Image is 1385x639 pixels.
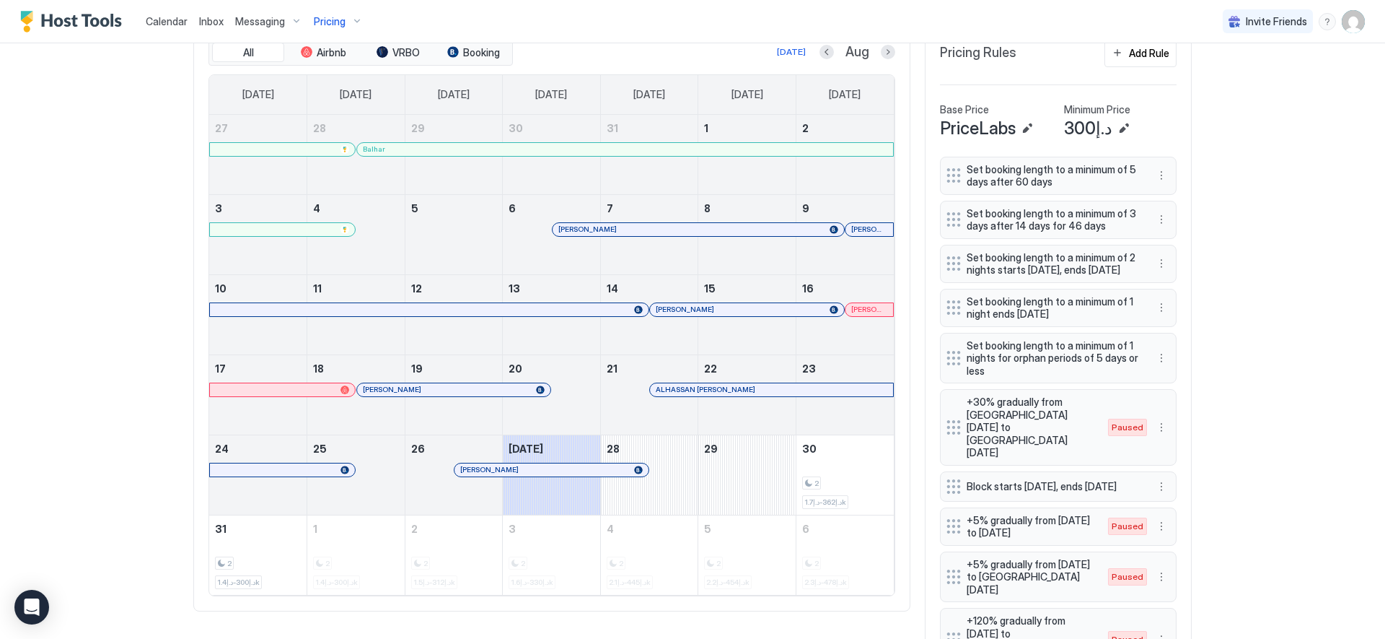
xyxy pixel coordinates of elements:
td: July 28, 2025 [307,115,405,195]
button: More options [1153,518,1170,535]
span: Block starts [DATE], ends [DATE] [967,480,1138,493]
a: August 5, 2025 [405,195,503,222]
span: Pricing [314,15,346,28]
span: 9 [802,202,809,214]
span: 23 [802,362,816,375]
span: 21 [607,362,617,375]
a: August 4, 2025 [307,195,405,222]
a: August 31, 2025 [209,516,307,542]
span: [DATE] [438,88,470,101]
td: August 28, 2025 [600,435,698,515]
a: August 17, 2025 [209,355,307,382]
td: August 7, 2025 [600,194,698,274]
a: August 15, 2025 [698,275,796,302]
a: Sunday [228,75,289,114]
td: August 3, 2025 [209,194,307,274]
div: menu [1153,167,1170,184]
span: Booking [463,46,500,59]
td: September 4, 2025 [600,515,698,595]
button: More options [1153,299,1170,316]
button: Airbnb [287,43,359,63]
a: Friday [717,75,778,114]
td: September 6, 2025 [796,515,894,595]
a: August 30, 2025 [796,435,894,462]
td: August 19, 2025 [405,355,503,435]
td: August 1, 2025 [698,115,796,195]
span: All [243,46,254,59]
a: Inbox [199,14,224,29]
span: 1 [704,122,708,134]
td: July 30, 2025 [503,115,601,195]
a: July 30, 2025 [503,115,600,142]
span: 14 [607,282,618,295]
span: 2 [227,559,232,568]
span: [PERSON_NAME] [851,225,887,234]
span: [PERSON_NAME] [558,225,617,234]
span: [DATE] [535,88,567,101]
a: September 5, 2025 [698,516,796,542]
button: More options [1153,349,1170,367]
span: 28 [607,443,620,455]
td: August 18, 2025 [307,355,405,435]
button: More options [1153,211,1170,228]
div: menu [1153,419,1170,436]
td: July 27, 2025 [209,115,307,195]
div: menu [1153,568,1170,586]
a: August 24, 2025 [209,435,307,462]
td: August 16, 2025 [796,274,894,355]
span: 11 [313,282,322,295]
span: 2 [802,122,809,134]
span: 8 [704,202,711,214]
td: August 9, 2025 [796,194,894,274]
td: August 6, 2025 [503,194,601,274]
a: July 29, 2025 [405,115,503,142]
a: August 19, 2025 [405,355,503,382]
span: Paused [1112,570,1143,583]
div: menu [1153,478,1170,495]
td: September 2, 2025 [405,515,503,595]
span: 22 [704,362,717,375]
div: menu [1153,255,1170,272]
span: Airbnb [317,46,346,59]
a: August 14, 2025 [601,275,698,302]
a: August 23, 2025 [796,355,894,382]
td: August 22, 2025 [698,355,796,435]
a: August 11, 2025 [307,275,405,302]
span: 4 [313,202,320,214]
a: August 13, 2025 [503,275,600,302]
span: [DATE] [242,88,274,101]
a: August 21, 2025 [601,355,698,382]
span: 24 [215,443,229,455]
button: Next month [881,45,895,59]
span: 13 [509,282,520,295]
span: 29 [411,122,425,134]
span: [DATE] [633,88,665,101]
td: August 13, 2025 [503,274,601,355]
div: tab-group [208,39,513,66]
div: menu [1153,518,1170,535]
td: July 29, 2025 [405,115,503,195]
span: 25 [313,443,327,455]
span: 4 [607,523,614,535]
span: 15 [704,282,716,295]
td: August 2, 2025 [796,115,894,195]
span: [PERSON_NAME] [460,465,519,474]
td: September 5, 2025 [698,515,796,595]
span: [PERSON_NAME] [851,305,887,314]
span: 18 [313,362,324,375]
div: [PERSON_NAME] [363,385,545,394]
td: September 3, 2025 [503,515,601,595]
button: All [212,43,284,63]
button: VRBO [362,43,434,63]
span: [PERSON_NAME] [656,305,714,314]
span: 20 [509,362,522,375]
div: Balhar [363,144,887,154]
a: August 27, 2025 [503,435,600,462]
span: +5% gradually from [DATE] to [DATE] [967,514,1094,539]
div: menu [1319,13,1336,30]
span: 16 [802,282,814,295]
td: August 11, 2025 [307,274,405,355]
td: July 31, 2025 [600,115,698,195]
div: [PERSON_NAME] [656,305,838,314]
div: [PERSON_NAME] [460,465,642,474]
